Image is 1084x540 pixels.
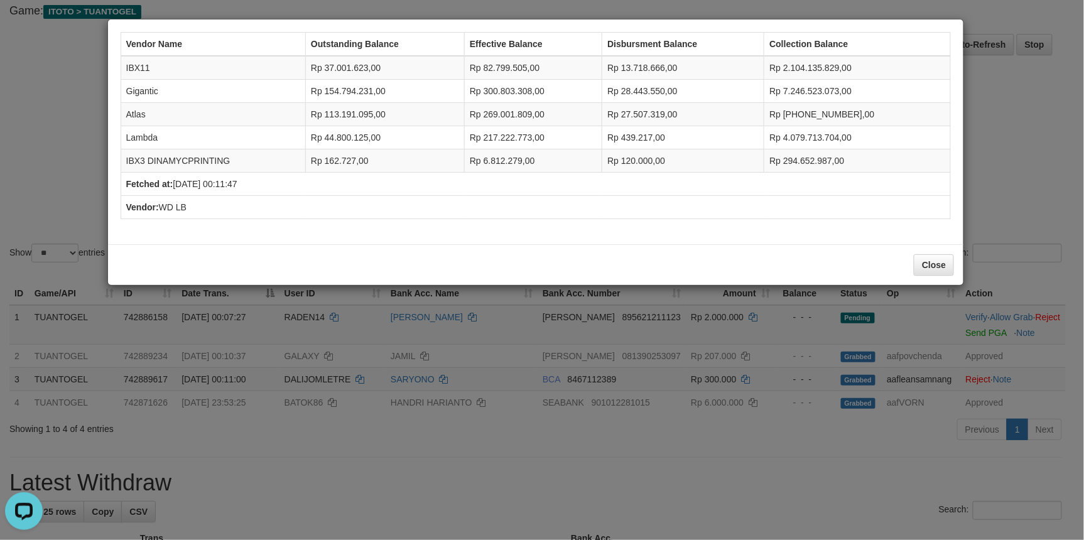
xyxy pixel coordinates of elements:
[121,80,305,103] td: Gigantic
[602,80,764,103] td: Rp 28.443.550,00
[121,56,305,80] td: IBX11
[602,149,764,173] td: Rp 120.000,00
[305,33,464,57] th: Outstanding Balance
[764,149,951,173] td: Rp 294.652.987,00
[305,56,464,80] td: Rp 37.001.623,00
[121,173,951,196] td: [DATE] 00:11:47
[465,149,602,173] td: Rp 6.812.279,00
[602,56,764,80] td: Rp 13.718.666,00
[764,80,951,103] td: Rp 7.246.523.073,00
[121,126,305,149] td: Lambda
[121,33,305,57] th: Vendor Name
[465,56,602,80] td: Rp 82.799.505,00
[465,103,602,126] td: Rp 269.001.809,00
[602,33,764,57] th: Disbursment Balance
[764,126,951,149] td: Rp 4.079.713.704,00
[602,126,764,149] td: Rp 439.217,00
[602,103,764,126] td: Rp 27.507.319,00
[305,126,464,149] td: Rp 44.800.125,00
[914,254,954,276] button: Close
[126,179,173,189] b: Fetched at:
[305,103,464,126] td: Rp 113.191.095,00
[121,149,305,173] td: IBX3 DINAMYCPRINTING
[121,103,305,126] td: Atlas
[305,80,464,103] td: Rp 154.794.231,00
[465,80,602,103] td: Rp 300.803.308,00
[126,202,159,212] b: Vendor:
[764,56,951,80] td: Rp 2.104.135.829,00
[465,33,602,57] th: Effective Balance
[5,5,43,43] button: Open LiveChat chat widget
[465,126,602,149] td: Rp 217.222.773,00
[121,196,951,219] td: WD LB
[305,149,464,173] td: Rp 162.727,00
[764,33,951,57] th: Collection Balance
[764,103,951,126] td: Rp [PHONE_NUMBER],00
